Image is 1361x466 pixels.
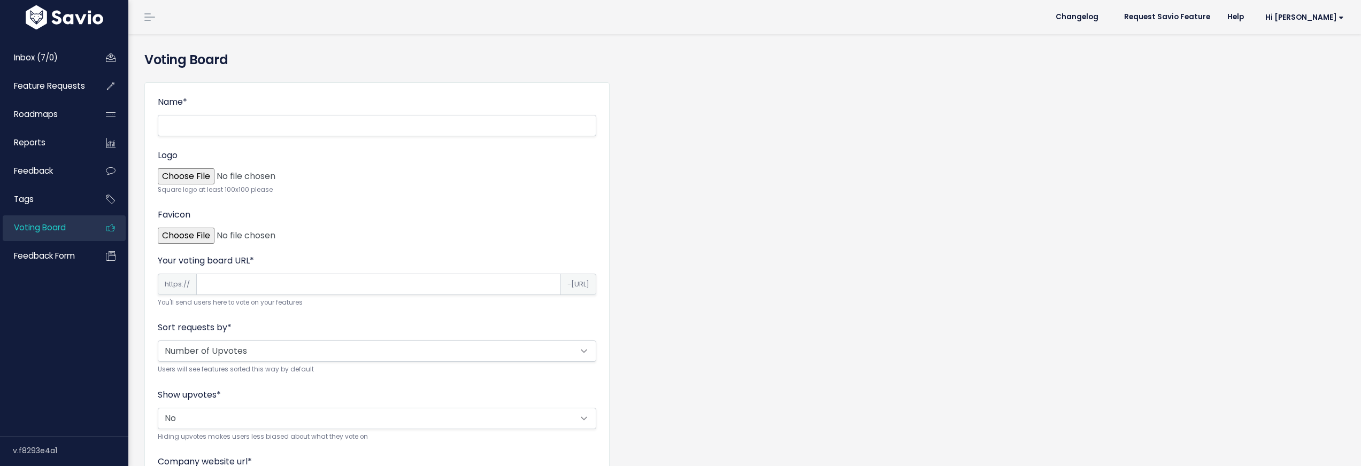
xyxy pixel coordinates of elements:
span: Roadmaps [14,108,58,120]
a: Roadmaps [3,102,89,127]
a: Tags [3,187,89,212]
a: Reports [3,130,89,155]
label: Show upvotes [158,389,221,401]
img: logo-white.9d6f32f41409.svg [23,5,106,29]
div: v.f8293e4a1 [13,437,128,464]
label: Sort requests by [158,321,232,334]
small: Square logo at least 100x100 please [158,184,596,196]
span: Changelog [1056,13,1098,21]
label: Name [158,96,187,108]
span: https:// [158,274,197,295]
small: Users will see features sorted this way by default [158,364,596,375]
label: Logo [158,149,178,162]
small: Hiding upvotes makes users less biased about what they vote on [158,431,596,442]
span: Tags [14,193,34,205]
span: -[URL] [560,274,596,295]
a: Feedback form [3,244,89,268]
span: Voting Board [14,222,66,233]
a: Help [1219,9,1252,25]
a: Feedback [3,159,89,183]
a: Hi [PERSON_NAME] [1252,9,1352,26]
a: Voting Board [3,215,89,240]
a: Inbox (7/0) [3,45,89,70]
span: Hi [PERSON_NAME] [1265,13,1344,21]
span: Feedback [14,165,53,176]
label: Your voting board URL [158,254,254,267]
small: You'll send users here to vote on your features [158,297,596,308]
a: Feature Requests [3,74,89,98]
span: Feature Requests [14,80,85,91]
h4: Voting Board [144,50,1345,69]
span: Feedback form [14,250,75,261]
label: Favicon [158,208,190,221]
a: Request Savio Feature [1116,9,1219,25]
span: Inbox (7/0) [14,52,58,63]
span: Reports [14,137,45,148]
